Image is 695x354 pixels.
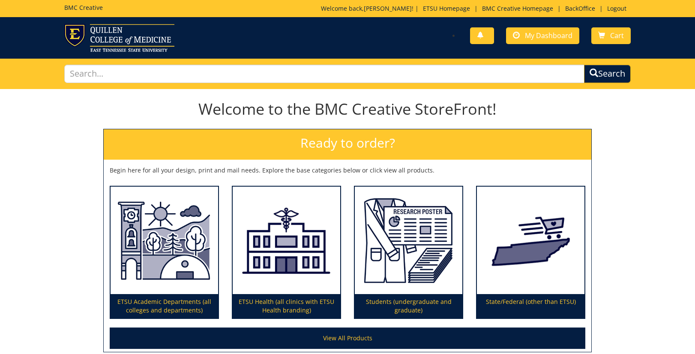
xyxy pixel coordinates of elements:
[477,187,584,295] img: State/Federal (other than ETSU)
[525,31,572,40] span: My Dashboard
[477,187,584,318] a: State/Federal (other than ETSU)
[64,65,584,83] input: Search...
[233,187,340,318] a: ETSU Health (all clinics with ETSU Health branding)
[355,187,462,295] img: Students (undergraduate and graduate)
[111,294,218,318] p: ETSU Academic Departments (all colleges and departments)
[233,294,340,318] p: ETSU Health (all clinics with ETSU Health branding)
[64,4,103,11] h5: BMC Creative
[591,27,631,44] a: Cart
[104,129,591,160] h2: Ready to order?
[561,4,599,12] a: BackOffice
[111,187,218,295] img: ETSU Academic Departments (all colleges and departments)
[103,101,592,118] h1: Welcome to the BMC Creative StoreFront!
[64,24,174,52] img: ETSU logo
[584,65,631,83] button: Search
[110,166,585,175] p: Begin here for all your design, print and mail needs. Explore the base categories below or click ...
[355,294,462,318] p: Students (undergraduate and graduate)
[477,294,584,318] p: State/Federal (other than ETSU)
[603,4,631,12] a: Logout
[321,4,631,13] p: Welcome back, ! | | | |
[506,27,579,44] a: My Dashboard
[111,187,218,318] a: ETSU Academic Departments (all colleges and departments)
[478,4,557,12] a: BMC Creative Homepage
[610,31,624,40] span: Cart
[355,187,462,318] a: Students (undergraduate and graduate)
[364,4,412,12] a: [PERSON_NAME]
[110,327,585,349] a: View All Products
[233,187,340,295] img: ETSU Health (all clinics with ETSU Health branding)
[419,4,474,12] a: ETSU Homepage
